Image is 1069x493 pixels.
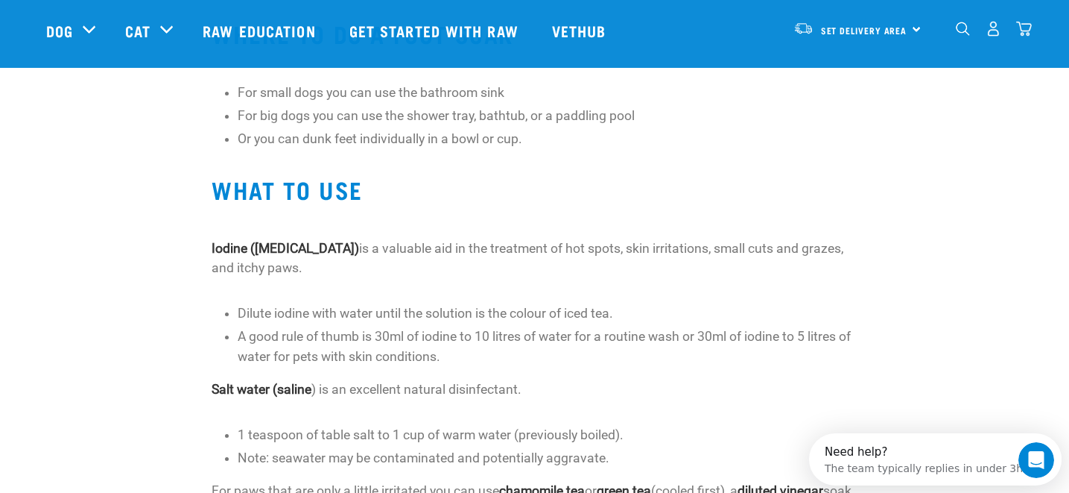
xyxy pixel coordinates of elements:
[238,304,857,323] li: Dilute iodine with water until the solution is the colour of iced tea.
[212,241,359,256] strong: Iodine ([MEDICAL_DATA])
[821,28,907,33] span: Set Delivery Area
[238,129,857,148] li: Or you can dunk feet individually in a bowl or cup.
[46,19,73,42] a: Dog
[125,19,150,42] a: Cat
[238,425,857,445] li: 1 teaspoon of table salt to 1 cup of warm water (previously boiled).
[16,13,214,25] div: Need help?
[793,22,813,35] img: van-moving.png
[986,21,1001,37] img: user.png
[1016,21,1032,37] img: home-icon@2x.png
[212,239,857,278] p: is a valuable aid in the treatment of hot spots, skin irritations, small cuts and grazes, and itc...
[238,106,857,125] li: For big dogs you can use the shower tray, bathtub, or a paddling pool
[956,22,970,36] img: home-icon-1@2x.png
[16,25,214,40] div: The team typically replies in under 3h
[188,1,334,60] a: Raw Education
[809,433,1062,486] iframe: Intercom live chat discovery launcher
[212,176,857,203] h2: WHAT TO USE
[212,380,857,399] p: ) is an excellent natural disinfectant.
[1018,442,1054,478] iframe: Intercom live chat
[238,83,857,102] li: For small dogs you can use the bathroom sink
[6,6,258,47] div: Open Intercom Messenger
[537,1,625,60] a: Vethub
[238,327,857,366] li: A good rule of thumb is 30ml of iodine to 10 litres of water for a routine wash or 30ml of iodine...
[334,1,537,60] a: Get started with Raw
[238,448,857,468] li: Note: seawater may be contaminated and potentially aggravate.
[212,382,311,397] strong: Salt water (saline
